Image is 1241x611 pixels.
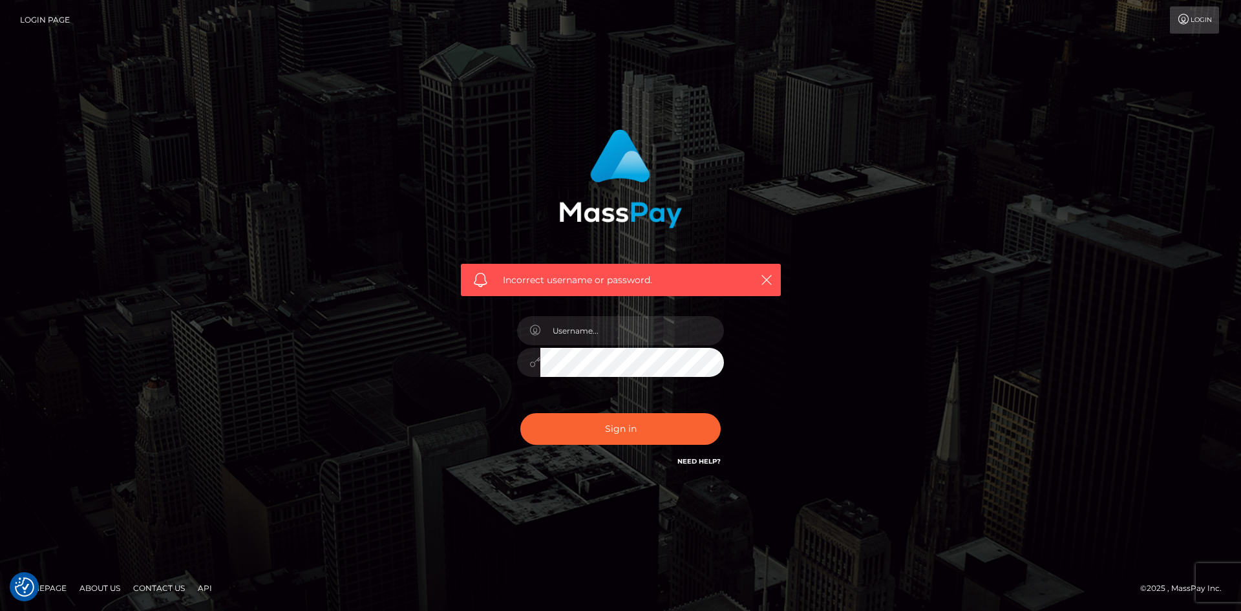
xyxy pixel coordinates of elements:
[540,316,724,345] input: Username...
[14,578,72,598] a: Homepage
[74,578,125,598] a: About Us
[559,129,682,228] img: MassPay Login
[677,457,721,466] a: Need Help?
[1170,6,1219,34] a: Login
[503,273,739,287] span: Incorrect username or password.
[128,578,190,598] a: Contact Us
[15,577,34,597] button: Consent Preferences
[1140,581,1231,595] div: © 2025 , MassPay Inc.
[20,6,70,34] a: Login Page
[15,577,34,597] img: Revisit consent button
[193,578,217,598] a: API
[520,413,721,445] button: Sign in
